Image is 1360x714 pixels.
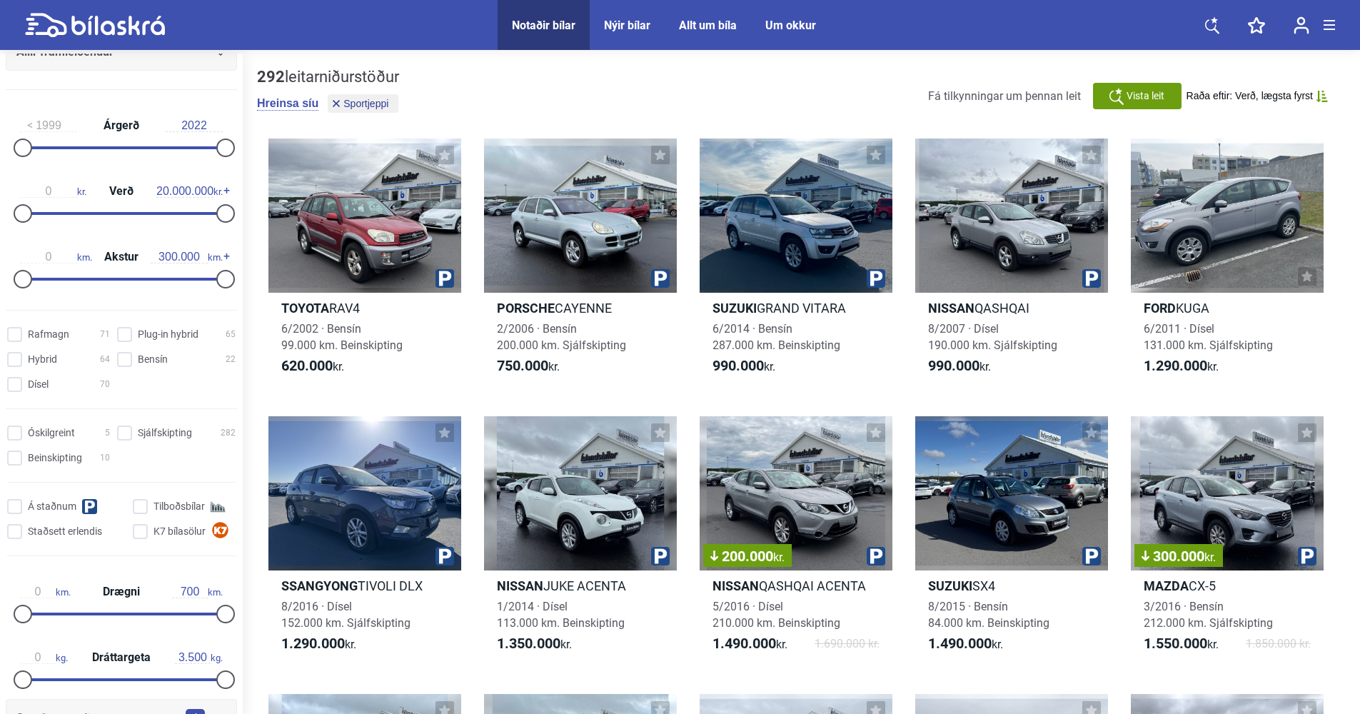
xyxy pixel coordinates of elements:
span: Dráttargeta [89,652,154,663]
b: 1.550.000 [1144,635,1207,652]
span: 70 [100,377,110,392]
b: Suzuki [928,578,972,593]
span: 8/2016 · Dísel 152.000 km. Sjálfskipting [281,600,410,630]
a: Nýir bílar [604,19,650,32]
span: Óskilgreint [28,426,75,441]
span: kg. [20,651,68,664]
span: km. [20,251,92,263]
a: Allt um bíla [679,19,737,32]
span: kg. [175,651,223,664]
a: SsangyongTIVOLI DLX8/2016 · Dísel152.000 km. Sjálfskipting1.290.000kr. [268,416,461,665]
span: Staðsett erlendis [28,524,102,539]
span: Rafmagn [28,327,69,342]
span: kr. [712,358,775,375]
a: SuzukiSX48/2015 · Bensín84.000 km. Beinskipting1.490.000kr. [915,416,1108,665]
span: kr. [281,358,344,375]
span: 300.000 [1142,549,1216,563]
img: parking.png [1082,269,1101,288]
span: Árgerð [100,120,143,131]
img: parking.png [1298,547,1316,565]
span: 71 [100,327,110,342]
img: parking.png [867,547,885,565]
b: Nissan [497,578,543,593]
span: Verð [106,186,137,197]
img: user-login.svg [1294,16,1309,34]
span: kr. [928,358,991,375]
span: km. [20,585,71,598]
span: Tilboðsbílar [153,499,205,514]
a: Notaðir bílar [512,19,575,32]
h2: SX4 [915,578,1108,594]
b: 1.290.000 [1144,357,1207,374]
span: kr. [712,635,787,653]
h2: JUKE ACENTA [484,578,677,594]
span: km. [151,251,223,263]
span: Drægni [99,586,143,598]
span: 10 [100,451,110,466]
span: kr. [928,635,1003,653]
span: Sportjeppi [343,99,388,109]
span: 8/2007 · Dísel 190.000 km. Sjálfskipting [928,322,1057,352]
span: Dísel [28,377,49,392]
img: parking.png [1082,547,1101,565]
h2: CX-5 [1131,578,1324,594]
b: Nissan [712,578,759,593]
span: Fá tilkynningar um þennan leit [928,89,1081,103]
span: kr. [497,358,560,375]
b: 1.350.000 [497,635,560,652]
h2: CAYENNE [484,300,677,316]
a: PorscheCAYENNE2/2006 · Bensín200.000 km. Sjálfskipting750.000kr. [484,139,677,388]
span: kr. [497,635,572,653]
h2: QASHQAI [915,300,1108,316]
span: 6/2002 · Bensín 99.000 km. Beinskipting [281,322,403,352]
span: Plug-in hybrid [138,327,198,342]
b: 292 [257,68,285,86]
div: leitarniðurstöður [257,68,402,86]
b: 750.000 [497,357,548,374]
img: parking.png [435,269,454,288]
b: Ssangyong [281,578,358,593]
span: 64 [100,352,110,367]
span: K7 bílasölur [153,524,206,539]
span: Á staðnum [28,499,76,514]
span: kr. [281,635,356,653]
span: kr. [1204,550,1216,564]
b: Porsche [497,301,555,316]
h2: GRAND VITARA [700,300,892,316]
h2: RAV4 [268,300,461,316]
a: FordKUGA6/2011 · Dísel131.000 km. Sjálfskipting1.290.000kr. [1131,139,1324,388]
h2: QASHQAI ACENTA [700,578,892,594]
img: parking.png [435,547,454,565]
span: 6/2011 · Dísel 131.000 km. Sjálfskipting [1144,322,1273,352]
img: parking.png [867,269,885,288]
b: Suzuki [712,301,757,316]
span: kr. [1144,635,1219,653]
b: Ford [1144,301,1176,316]
span: Beinskipting [28,451,82,466]
b: 990.000 [928,357,979,374]
b: Mazda [1144,578,1189,593]
span: 2/2006 · Bensín 200.000 km. Sjálfskipting [497,322,626,352]
button: Raða eftir: Verð, lægsta fyrst [1187,90,1328,102]
b: 990.000 [712,357,764,374]
span: 1.690.000 kr. [815,635,880,653]
a: ToyotaRAV46/2002 · Bensín99.000 km. Beinskipting620.000kr. [268,139,461,388]
img: parking.png [651,547,670,565]
span: kr. [156,185,223,198]
span: 1/2014 · Dísel 113.000 km. Beinskipting [497,600,625,630]
span: Sjálfskipting [138,426,192,441]
b: 1.490.000 [928,635,992,652]
span: Akstur [101,251,142,263]
b: 620.000 [281,357,333,374]
span: Hybrid [28,352,57,367]
a: 200.000kr.NissanQASHQAI ACENTA5/2016 · Dísel210.000 km. Beinskipting1.490.000kr.1.690.000 kr. [700,416,892,665]
span: kr. [1144,358,1219,375]
a: 300.000kr.MazdaCX-53/2016 · Bensín212.000 km. Sjálfskipting1.550.000kr.1.850.000 kr. [1131,416,1324,665]
span: km. [172,585,223,598]
a: Um okkur [765,19,816,32]
h2: TIVOLI DLX [268,578,461,594]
